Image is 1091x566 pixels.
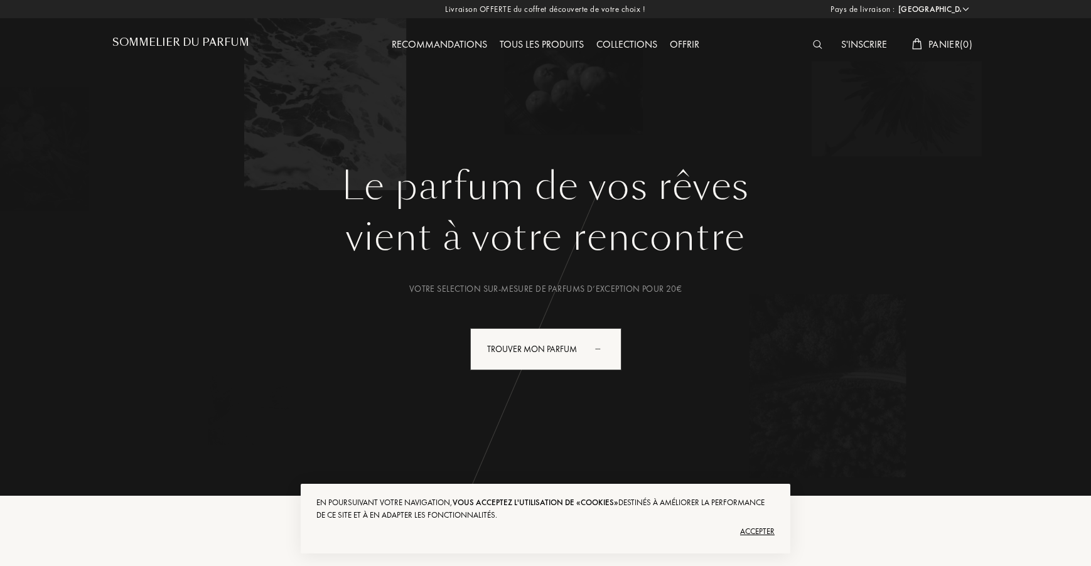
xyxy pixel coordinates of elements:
[316,521,775,542] div: Accepter
[813,40,822,49] img: search_icn_white.svg
[122,282,969,296] div: Votre selection sur-mesure de parfums d’exception pour 20€
[385,37,493,53] div: Recommandations
[928,38,972,51] span: Panier ( 0 )
[461,328,631,370] a: Trouver mon parfumanimation
[122,164,969,209] h1: Le parfum de vos rêves
[385,38,493,51] a: Recommandations
[664,38,706,51] a: Offrir
[835,38,893,51] a: S'inscrire
[835,37,893,53] div: S'inscrire
[453,497,618,508] span: vous acceptez l'utilisation de «cookies»
[316,496,775,521] div: En poursuivant votre navigation, destinés à améliorer la performance de ce site et à en adapter l...
[664,37,706,53] div: Offrir
[112,36,249,53] a: Sommelier du Parfum
[830,3,895,16] span: Pays de livraison :
[591,336,616,361] div: animation
[493,37,590,53] div: Tous les produits
[470,328,621,370] div: Trouver mon parfum
[912,38,922,50] img: cart_white.svg
[493,38,590,51] a: Tous les produits
[590,37,664,53] div: Collections
[122,209,969,265] div: vient à votre rencontre
[112,36,249,48] h1: Sommelier du Parfum
[590,38,664,51] a: Collections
